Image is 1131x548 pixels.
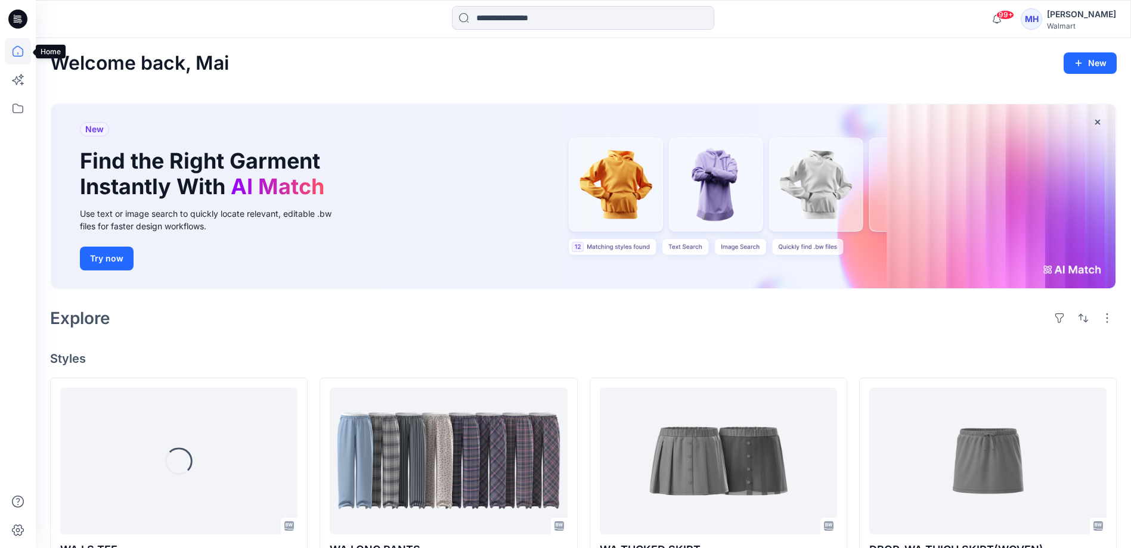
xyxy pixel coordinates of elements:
[231,173,324,200] span: AI Match
[1021,8,1042,30] div: MH
[600,388,837,534] a: WA TUCKED SKIRT
[50,52,229,74] h2: Welcome back, Mai
[50,309,110,328] h2: Explore
[50,351,1117,366] h4: Styles
[869,388,1107,534] a: DROP_WA THIGH SKIRT(WOVEN)
[1047,7,1116,21] div: [PERSON_NAME]
[80,148,330,200] h1: Find the Right Garment Instantly With
[80,207,348,232] div: Use text or image search to quickly locate relevant, editable .bw files for faster design workflows.
[330,388,567,534] a: WA LONG PANTS
[1047,21,1116,30] div: Walmart
[85,122,104,136] span: New
[996,10,1014,20] span: 99+
[1064,52,1117,74] button: New
[80,247,134,270] button: Try now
